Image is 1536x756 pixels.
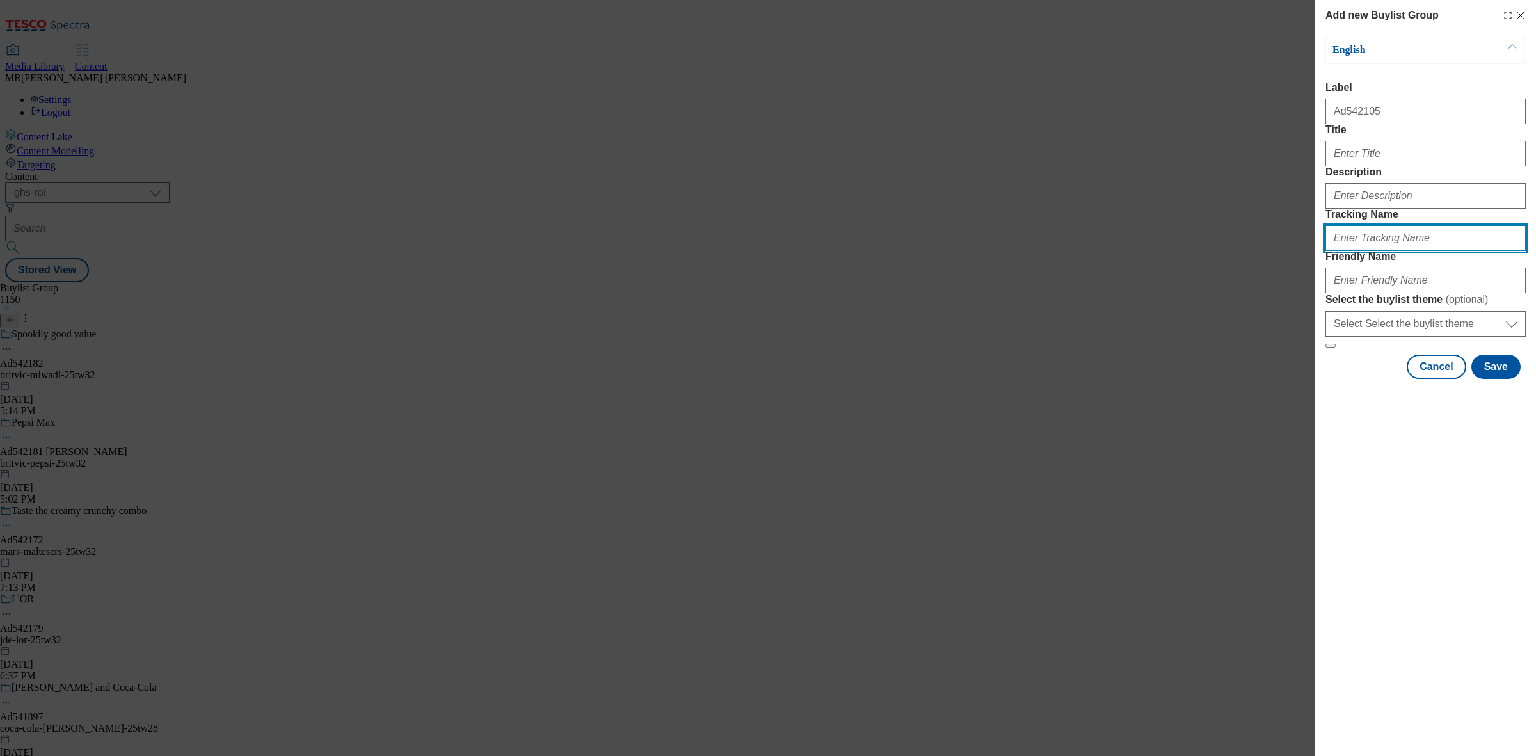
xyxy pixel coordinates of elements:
[1325,251,1526,262] label: Friendly Name
[1325,166,1526,178] label: Description
[1325,124,1526,136] label: Title
[1325,209,1526,220] label: Tracking Name
[1325,225,1526,251] input: Enter Tracking Name
[1446,294,1489,305] span: ( optional )
[1325,8,1439,23] h4: Add new Buylist Group
[1325,141,1526,166] input: Enter Title
[1325,183,1526,209] input: Enter Description
[1325,82,1526,93] label: Label
[1407,355,1466,379] button: Cancel
[1325,268,1526,293] input: Enter Friendly Name
[1471,355,1521,379] button: Save
[1325,293,1526,306] label: Select the buylist theme
[1325,99,1526,124] input: Enter Label
[1332,44,1467,56] p: English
